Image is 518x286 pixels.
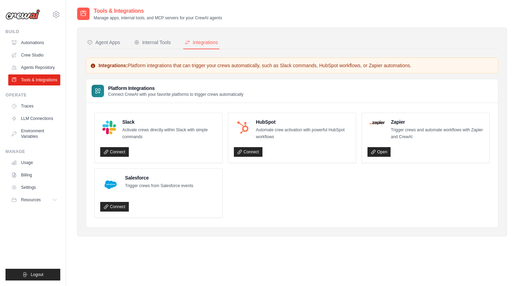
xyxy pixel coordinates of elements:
img: Slack Logo [102,121,116,134]
span: Logout [31,272,43,277]
p: Trigger crews and automate workflows with Zapier and CrewAI [391,127,484,140]
h2: Tools & Integrations [94,7,222,15]
h3: Platform Integrations [108,85,244,92]
p: Platform integrations that can trigger your crews automatically, such as Slack commands, HubSpot ... [90,62,494,69]
p: Trigger crews from Salesforce events [125,183,193,190]
img: HubSpot Logo [236,121,250,134]
p: Activate crews directly within Slack with simple commands [122,127,217,140]
h4: HubSpot [256,119,350,125]
a: Connect [234,147,262,157]
a: Traces [8,101,60,112]
h4: Zapier [391,119,484,125]
img: Zapier Logo [370,121,385,125]
a: Automations [8,37,60,48]
h4: Slack [122,119,217,125]
a: Billing [8,170,60,181]
button: Agent Apps [86,36,122,49]
div: Agent Apps [87,39,120,46]
iframe: Chat Widget [484,253,518,286]
button: Resources [8,194,60,205]
a: Crew Studio [8,50,60,61]
a: Open [367,147,391,157]
a: LLM Connections [8,113,60,124]
button: Internal Tools [133,36,172,49]
strong: Integrations: [99,63,128,68]
p: Connect CrewAI with your favorite platforms to trigger crews automatically [108,92,244,97]
button: Logout [6,269,60,280]
div: Widget de chat [484,253,518,286]
a: Settings [8,182,60,193]
h4: Salesforce [125,174,193,181]
div: Manage [6,149,60,154]
a: Environment Variables [8,125,60,142]
div: Operate [6,92,60,98]
img: Logo [6,9,40,20]
div: Internal Tools [134,39,171,46]
p: Manage apps, internal tools, and MCP servers for your CrewAI agents [94,15,222,21]
div: Integrations [185,39,218,46]
div: Build [6,29,60,34]
a: Tools & Integrations [8,74,60,85]
a: Usage [8,157,60,168]
a: Agents Repository [8,62,60,73]
p: Automate crew activation with powerful HubSpot workflows [256,127,350,140]
img: Salesforce Logo [102,176,119,193]
a: Connect [100,202,129,212]
span: Resources [21,197,41,203]
a: Connect [100,147,129,157]
button: Integrations [183,36,219,49]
